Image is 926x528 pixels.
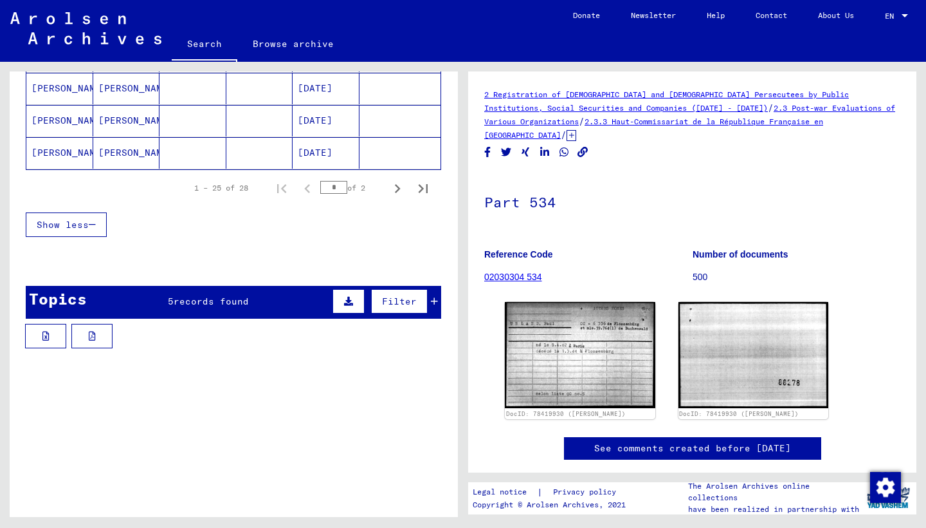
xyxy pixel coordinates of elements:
[293,137,359,169] mat-cell: [DATE]
[579,115,585,127] span: /
[693,249,788,259] b: Number of documents
[473,486,537,499] a: Legal notice
[484,249,553,259] b: Reference Code
[168,296,174,307] span: 5
[678,302,829,408] img: 002.jpg
[293,105,359,137] mat-cell: [DATE]
[576,144,590,160] button: Copy link
[558,144,571,160] button: Share on WhatsApp
[237,28,349,59] a: Browse archive
[679,410,799,417] a: DocID: 78419930 ([PERSON_NAME])
[93,105,160,137] mat-cell: [PERSON_NAME]
[481,144,495,160] button: Share on Facebook
[484,90,849,113] a: 2 Registration of [DEMOGRAPHIC_DATA] and [DEMOGRAPHIC_DATA] Persecutees by Public Institutions, S...
[484,173,900,229] h1: Part 534
[382,296,417,307] span: Filter
[519,144,532,160] button: Share on Xing
[543,486,631,499] a: Privacy policy
[864,482,912,514] img: yv_logo.png
[320,182,385,194] div: of 2
[26,73,93,104] mat-cell: [PERSON_NAME]
[10,12,161,44] img: Arolsen_neg.svg
[29,287,87,310] div: Topics
[295,175,320,201] button: Previous page
[174,296,249,307] span: records found
[688,480,860,504] p: The Arolsen Archives online collections
[371,289,428,314] button: Filter
[688,504,860,515] p: have been realized in partnership with
[885,11,894,21] mat-select-trigger: EN
[561,129,567,140] span: /
[93,137,160,169] mat-cell: [PERSON_NAME]
[870,472,901,503] img: Zustimmung ändern
[385,175,410,201] button: Next page
[269,175,295,201] button: First page
[500,144,513,160] button: Share on Twitter
[93,73,160,104] mat-cell: [PERSON_NAME]
[26,105,93,137] mat-cell: [PERSON_NAME]
[26,212,107,237] button: Show less
[693,270,900,284] p: 500
[505,302,655,408] img: 001.jpg
[768,102,774,113] span: /
[538,144,552,160] button: Share on LinkedIn
[484,272,542,282] a: 02030304 534
[194,182,248,194] div: 1 – 25 of 28
[484,117,823,140] a: 2.3.3 Haut-Commissariat de la République Française en [GEOGRAPHIC_DATA]
[473,499,631,511] p: Copyright © Arolsen Archives, 2021
[26,137,93,169] mat-cell: [PERSON_NAME]
[172,28,237,62] a: Search
[293,73,359,104] mat-cell: [DATE]
[473,486,631,499] div: |
[410,175,436,201] button: Last page
[594,442,791,455] a: See comments created before [DATE]
[506,410,626,417] a: DocID: 78419930 ([PERSON_NAME])
[37,219,89,231] span: Show less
